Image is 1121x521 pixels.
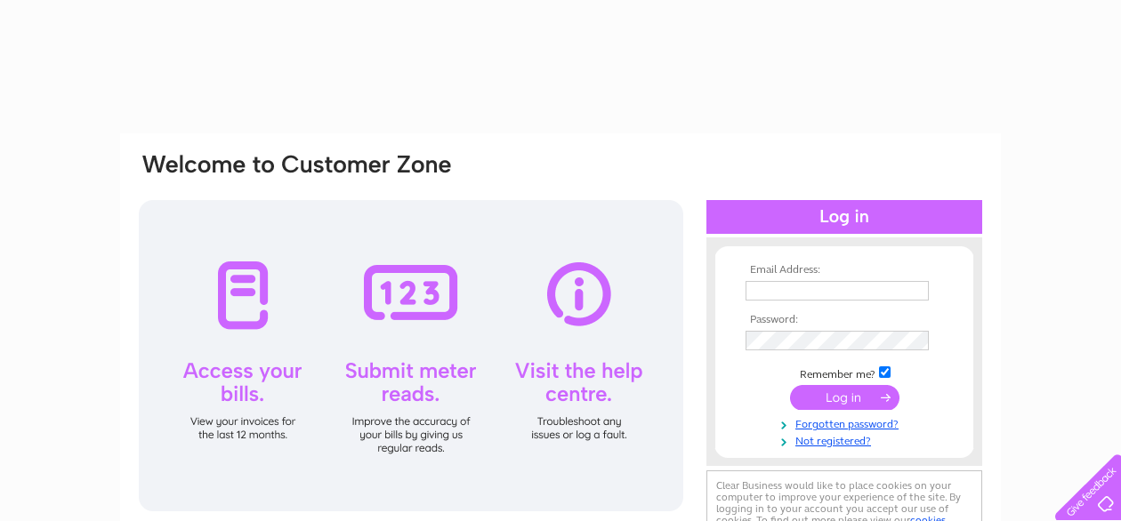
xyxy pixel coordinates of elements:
[746,414,948,431] a: Forgotten password?
[746,431,948,448] a: Not registered?
[741,314,948,326] th: Password:
[741,364,948,381] td: Remember me?
[741,264,948,277] th: Email Address:
[790,385,899,410] input: Submit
